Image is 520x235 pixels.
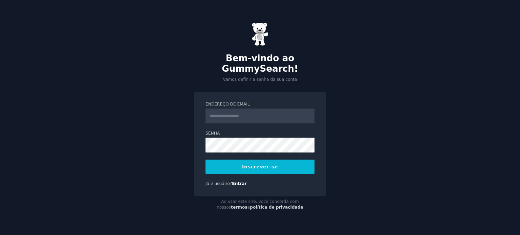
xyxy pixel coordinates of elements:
[232,181,246,186] a: Entrar
[205,181,232,186] font: Já é usuário?
[205,160,315,174] button: Inscrever-se
[242,164,278,169] font: Inscrever-se
[250,205,303,210] a: política de privacidade
[205,102,250,107] font: Endereço de email
[231,205,247,210] a: termos
[247,205,250,210] font: e
[223,77,297,82] font: Vamos definir a senha da sua conta
[252,22,268,46] img: Ursinho de goma
[205,131,220,136] font: Senha
[217,199,299,210] font: Ao usar este site, você concorda com nossos
[222,53,298,74] font: Bem-vindo ao GummySearch!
